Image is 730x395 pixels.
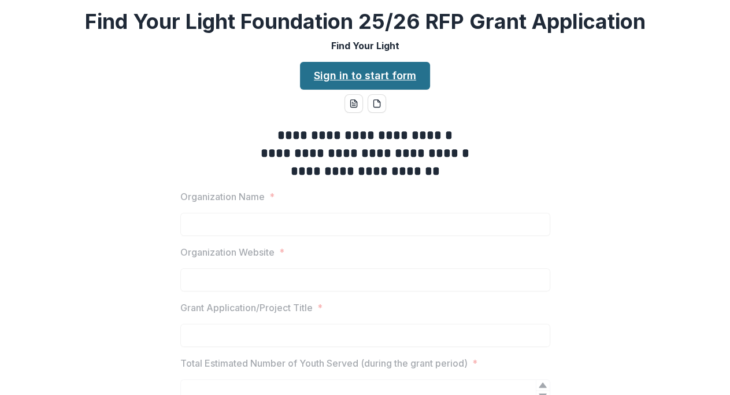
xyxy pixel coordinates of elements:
[300,62,430,90] a: Sign in to start form
[180,301,313,315] p: Grant Application/Project Title
[180,356,468,370] p: Total Estimated Number of Youth Served (during the grant period)
[331,39,399,53] p: Find Your Light
[180,190,265,204] p: Organization Name
[85,9,646,34] h2: Find Your Light Foundation 25/26 RFP Grant Application
[344,94,363,113] button: word-download
[180,245,275,259] p: Organization Website
[368,94,386,113] button: pdf-download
